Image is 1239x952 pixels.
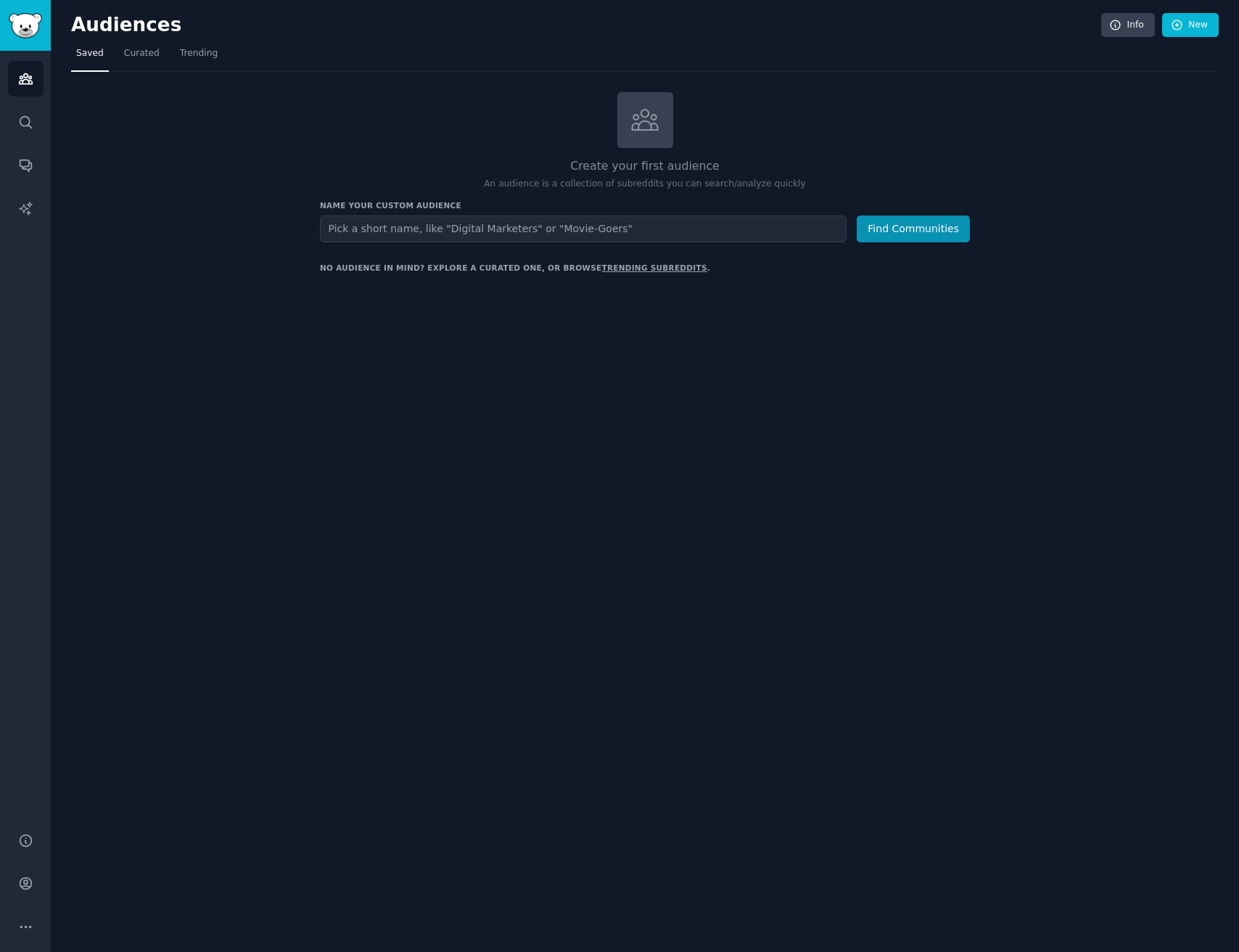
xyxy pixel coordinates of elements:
a: New [1162,13,1219,38]
a: Saved [71,42,109,72]
span: Saved [76,47,104,60]
div: No audience in mind? Explore a curated one, or browse . [320,263,710,273]
a: Curated [119,42,165,72]
p: An audience is a collection of subreddits you can search/analyze quickly [320,178,970,191]
h2: Create your first audience [320,157,970,176]
input: Pick a short name, like "Digital Marketers" or "Movie-Goers" [320,216,847,242]
span: Curated [124,47,160,60]
button: Find Communities [857,216,970,242]
a: Info [1101,13,1155,38]
a: Trending [175,42,223,72]
span: Trending [180,47,218,60]
h3: Name your custom audience [320,200,970,210]
a: trending subreddits [601,263,707,272]
h2: Audiences [71,14,1101,37]
img: GummySearch logo [9,13,42,38]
